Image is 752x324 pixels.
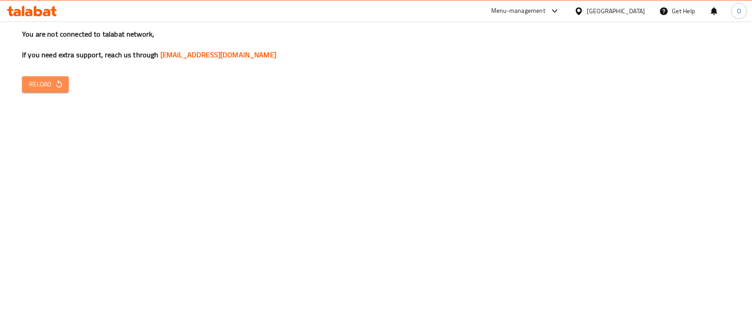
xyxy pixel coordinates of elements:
[587,6,645,16] div: [GEOGRAPHIC_DATA]
[29,79,62,90] span: Reload
[160,48,276,61] a: [EMAIL_ADDRESS][DOMAIN_NAME]
[22,76,69,93] button: Reload
[491,6,545,16] div: Menu-management
[22,29,730,60] h3: You are not connected to talabat network, If you need extra support, reach us through
[737,6,741,16] span: O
